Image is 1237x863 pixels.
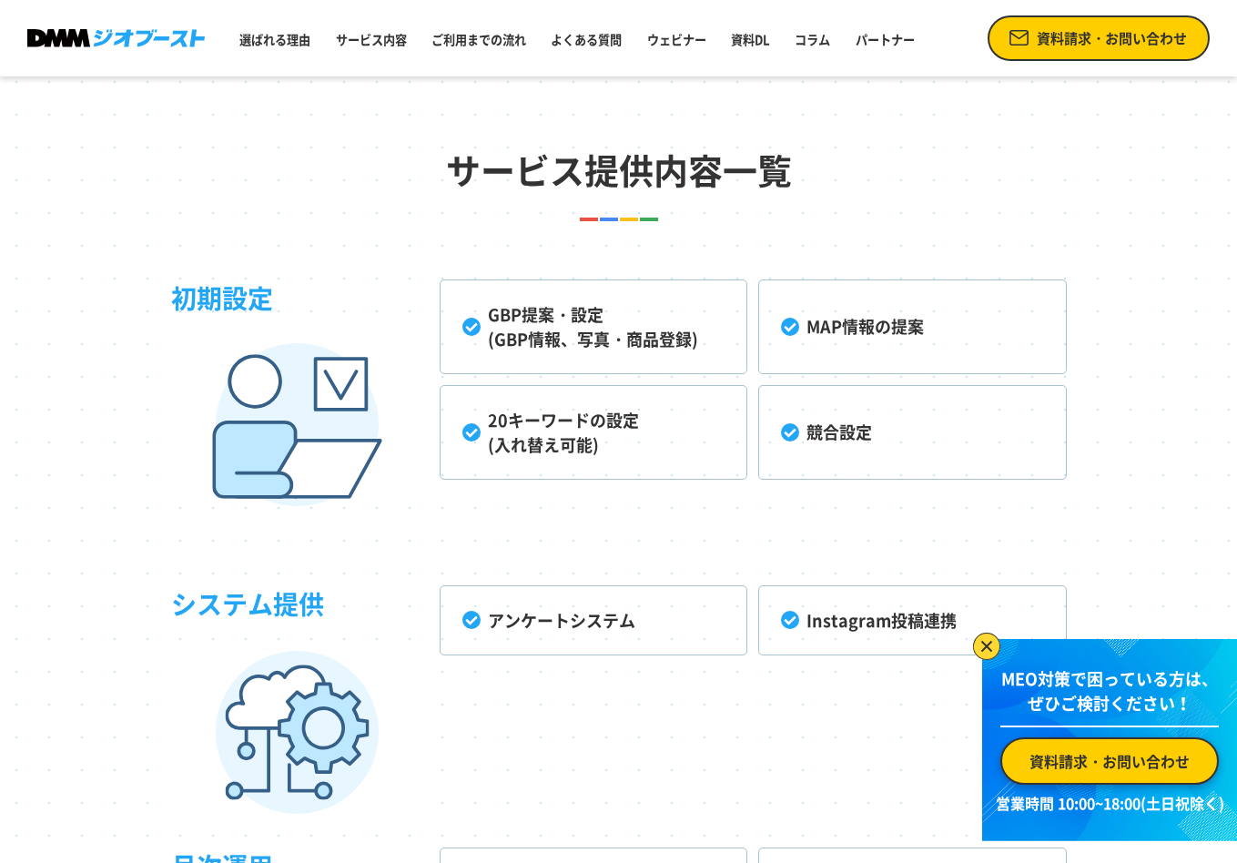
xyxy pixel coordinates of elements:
li: 20キーワードの設定 (入れ替え可能) [440,385,747,480]
a: サービス内容 [329,24,414,56]
li: MAP情報の提案 [758,279,1066,374]
a: パートナー [848,24,922,56]
h3: 初期設定 [171,279,440,498]
a: ウェビナー [640,24,714,56]
span: 資料請求・お問い合わせ [1029,750,1190,772]
li: GBP提案・設定 (GBP情報、写真・商品登録) [440,279,747,374]
li: 競合設定 [758,385,1066,480]
a: 選ばれる理由 [232,24,318,56]
a: コラム [787,24,837,56]
li: アンケートシステム [440,585,747,655]
a: 資料請求・お問い合わせ [1000,737,1219,785]
a: よくある質問 [543,24,629,56]
p: 営業時間 10:00~18:00(土日祝除く) [993,792,1226,814]
a: 資料請求・お問い合わせ [988,15,1210,62]
a: ご利用までの流れ [424,24,533,56]
img: バナーを閉じる [973,633,1000,660]
li: Instagram投稿連携 [758,585,1066,655]
span: 資料請求・お問い合わせ [1037,28,1187,49]
a: 資料DL [724,24,777,56]
img: DMMジオブースト [27,29,205,48]
p: MEO対策で困っている方は、 ぜひご検討ください！ [1000,666,1219,727]
h3: システム提供 [171,585,440,760]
